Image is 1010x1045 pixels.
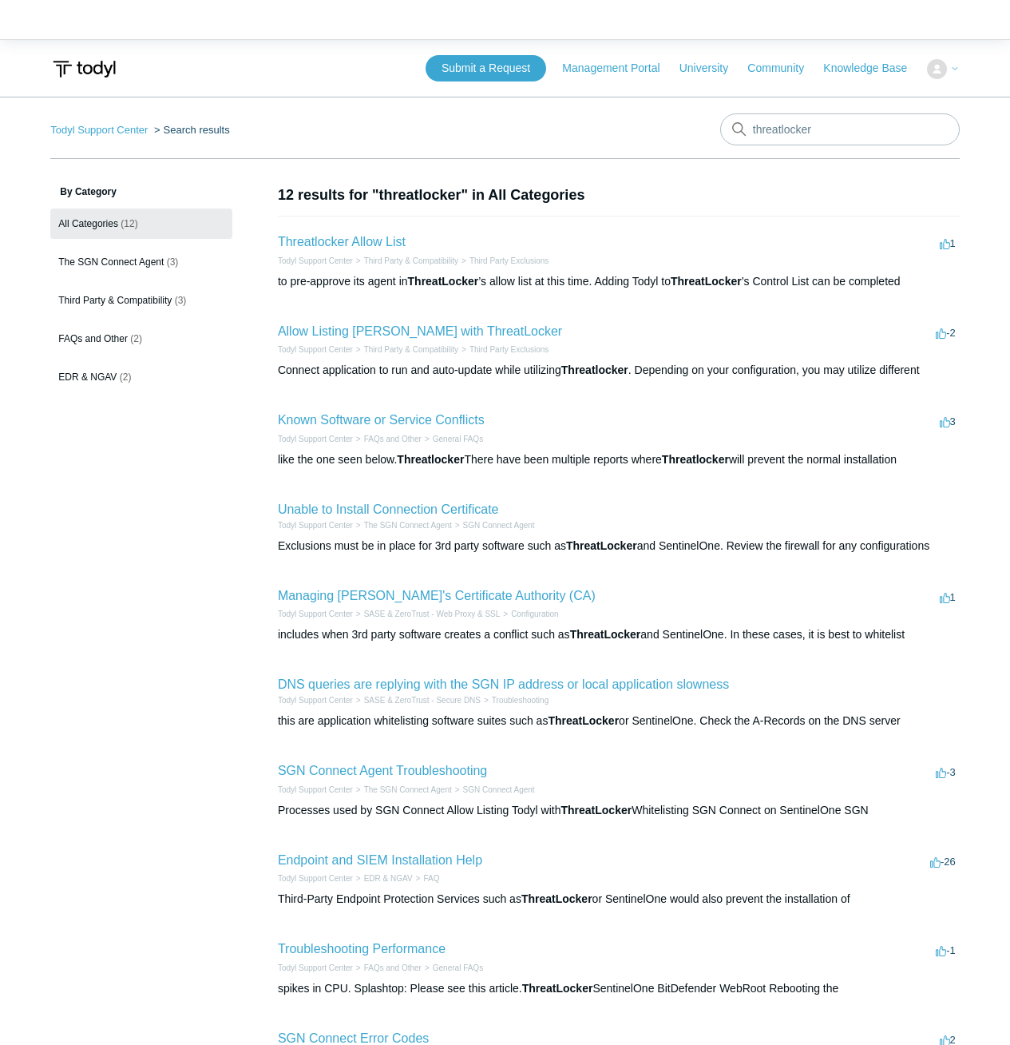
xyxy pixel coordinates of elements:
[278,538,960,554] div: Exclusions must be in place for 3rd party software such as and SentinelOne. Review the firewall f...
[278,802,960,819] div: Processes used by SGN Connect Allow Listing Todyl with Whitelisting SGN Connect on SentinelOne SGN
[278,694,353,706] li: Todyl Support Center
[278,413,485,427] a: Known Software or Service Conflicts
[58,372,117,383] span: EDR & NGAV
[278,503,499,516] a: Unable to Install Connection Certificate
[433,435,483,443] a: General FAQs
[426,55,546,81] a: Submit a Request
[278,677,729,691] a: DNS queries are replying with the SGN IP address or local application slowness
[469,256,549,265] a: Third Party Exclusions
[940,591,956,603] span: 1
[175,295,187,306] span: (3)
[397,453,464,466] em: Threatlocker
[58,218,118,229] span: All Categories
[662,453,729,466] em: Threatlocker
[278,1031,429,1045] a: SGN Connect Error Codes
[353,255,458,267] li: Third Party & Compatibility
[353,608,500,620] li: SASE & ZeroTrust - Web Proxy & SSL
[278,256,353,265] a: Todyl Support Center
[278,255,353,267] li: Todyl Support Center
[679,60,744,77] a: University
[278,853,482,867] a: Endpoint and SIEM Installation Help
[278,784,353,796] li: Todyl Support Center
[364,874,413,883] a: EDR & NGAV
[463,785,535,794] a: SGN Connect Agent
[50,324,232,354] a: FAQs and Other (2)
[930,856,956,868] span: -26
[940,237,956,249] span: 1
[936,766,956,778] span: -3
[50,285,232,316] a: Third Party & Compatibility (3)
[50,124,151,136] li: Todyl Support Center
[50,362,232,392] a: EDR & NGAV (2)
[562,60,675,77] a: Management Portal
[278,521,353,530] a: Todyl Support Center
[167,256,179,268] span: (3)
[58,295,172,306] span: Third Party & Compatibility
[364,256,458,265] a: Third Party & Compatibility
[278,610,353,618] a: Todyl Support Center
[463,521,535,530] a: SGN Connect Agent
[570,628,641,641] em: ThreatLocker
[278,344,353,356] li: Todyl Support Center
[278,435,353,443] a: Todyl Support Center
[278,433,353,445] li: Todyl Support Center
[492,696,549,705] a: Troubleshooting
[50,124,148,136] a: Todyl Support Center
[522,982,593,995] em: ThreatLocker
[747,60,820,77] a: Community
[458,344,549,356] li: Third Party Exclusions
[936,944,956,956] span: -1
[278,589,596,602] a: Managing [PERSON_NAME]'s Certificate Authority (CA)
[50,54,118,84] img: Todyl Support Center Help Center home page
[469,345,549,354] a: Third Party Exclusions
[452,784,535,796] li: SGN Connect Agent
[278,713,960,729] div: this are application whitelisting software suites such as or SentinelOne. Check the A-Records on ...
[423,874,439,883] a: FAQ
[50,185,232,199] h3: By Category
[278,980,960,997] div: spikes in CPU. Splashtop: Please see this article. SentinelOne BitDefender WebRoot Rebooting the
[50,247,232,277] a: The SGN Connect Agent (3)
[58,333,128,344] span: FAQs and Other
[548,714,619,727] em: ThreatLocker
[278,891,960,908] div: Third-Party Endpoint Protection Services such as or SentinelOne would also prevent the installati...
[364,964,422,972] a: FAQs and Other
[278,345,353,354] a: Todyl Support Center
[452,519,535,531] li: SGN Connect Agent
[278,964,353,972] a: Todyl Support Center
[278,185,960,206] h1: 12 results for "threatlocker" in All Categories
[353,519,452,531] li: The SGN Connect Agent
[278,962,353,974] li: Todyl Support Center
[278,872,353,884] li: Todyl Support Center
[353,433,422,445] li: FAQs and Other
[278,235,406,248] a: Threatlocker Allow List
[278,273,960,290] div: to pre-approve its agent in ’s allow list at this time. Adding Todyl to ’s Control List can be co...
[936,327,956,339] span: -2
[720,113,960,145] input: Search
[151,124,230,136] li: Search results
[458,255,549,267] li: Third Party Exclusions
[560,804,632,817] em: ThreatLocker
[940,415,956,427] span: 3
[278,626,960,643] div: includes when 3rd party software creates a conflict such as and SentinelOne. In these cases, it i...
[120,372,132,383] span: (2)
[58,256,164,268] span: The SGN Connect Agent
[278,324,562,338] a: Allow Listing [PERSON_NAME] with ThreatLocker
[521,892,592,905] em: ThreatLocker
[364,521,452,530] a: The SGN Connect Agent
[511,610,558,618] a: Configuration
[364,610,501,618] a: SASE & ZeroTrust - Web Proxy & SSL
[353,344,458,356] li: Third Party & Compatibility
[50,209,232,239] a: All Categories (12)
[278,696,353,705] a: Todyl Support Center
[278,942,446,956] a: Troubleshooting Performance
[353,694,481,706] li: SASE & ZeroTrust - Secure DNS
[671,275,742,288] em: ThreatLocker
[278,362,960,379] div: Connect application to run and auto-update while utilizing . Depending on your configuration, you...
[364,345,458,354] a: Third Party & Compatibility
[481,694,549,706] li: Troubleshooting
[561,364,628,376] em: Threatlocker
[413,872,440,884] li: FAQ
[278,451,960,468] div: like the one seen below. There have been multiple reports where will prevent the normal installation
[353,962,422,974] li: FAQs and Other
[121,218,137,229] span: (12)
